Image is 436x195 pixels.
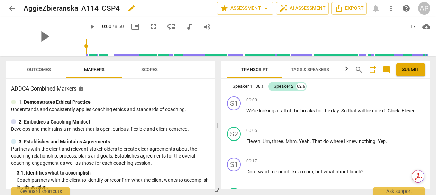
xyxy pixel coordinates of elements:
p: Partners with the client and relevant stakeholders to create clear agreements about the coaching ... [11,145,210,167]
span: AI Assessment [279,4,326,12]
span: . [283,138,285,144]
span: Eleven [402,108,416,113]
span: nothing [359,138,375,144]
span: ? [361,169,364,175]
button: Switch to audio player [183,20,196,33]
span: play_arrow [35,27,53,45]
span: of [287,108,292,113]
a: Help [400,2,412,15]
span: . [297,138,299,144]
span: picture_in_picture [131,23,139,31]
span: Export [335,4,364,12]
div: 62% [296,83,306,90]
span: where [330,138,344,144]
div: Change speaker [227,127,241,141]
span: . [386,138,387,144]
span: That [312,138,323,144]
span: Outcomes [27,67,51,72]
button: AI Assessment [276,2,329,15]
p: Coach partners with the client to identify or reconfirm what the client wants to accomplish in th... [17,177,210,191]
span: , [313,169,315,175]
span: Yeah [299,138,310,144]
span: Tags & Speakers [291,67,329,72]
p: 2. Embodies a Coaching Mindset [19,118,90,126]
span: want [258,169,270,175]
button: Export [331,2,367,15]
span: but [315,169,324,175]
span: like [290,169,298,175]
span: I [344,138,346,144]
span: 00:20 [246,189,257,195]
span: . [260,138,263,144]
span: play_arrow [88,23,96,31]
span: move_down [167,23,175,31]
span: 00:05 [246,128,257,134]
span: . [385,108,388,113]
div: Change speaker [227,158,241,171]
span: . [399,108,402,113]
span: arrow_drop_down [262,4,270,12]
span: audiotrack [185,23,193,31]
div: Speaker 2 [274,83,293,90]
div: 1x [406,21,419,32]
span: breaks [300,108,316,113]
span: comment [382,66,391,74]
p: Understands and consistently applies coaching ethics and standards of coaching. [11,106,210,113]
span: Filler word [263,138,270,144]
span: search [355,66,363,74]
span: So [341,108,348,113]
span: , [270,138,272,144]
button: Show/Hide comments [381,64,392,75]
span: three [272,138,283,144]
span: 00:17 [246,158,257,164]
span: o' [382,108,385,113]
div: Speaker 1 [233,83,252,90]
button: Fullscreen [147,20,160,33]
span: star [220,4,228,12]
p: 3. Establishes and Maintains Agreements [19,138,110,145]
span: Scores [141,67,158,72]
span: edit [127,4,136,12]
span: do [323,138,330,144]
span: knew [346,138,359,144]
span: for [316,108,323,113]
span: that [348,108,358,113]
span: lunch [349,169,361,175]
span: arrow_back [8,4,16,12]
span: the [323,108,331,113]
span: be [366,108,372,113]
span: nine [372,108,382,113]
p: Develops and maintains a mindset that is open, curious, flexible and client-centered. [11,126,210,133]
span: volume_up [203,23,211,31]
button: Add summary [367,64,378,75]
span: at [275,108,281,113]
span: Don't [246,169,258,175]
span: the [292,108,300,113]
div: 38% [255,83,264,90]
button: Please Do Not Submit until your Assessment is Complete [396,63,425,76]
span: auto_fix_high [279,4,288,12]
button: Search [353,64,364,75]
span: sound [276,169,290,175]
span: Transcript [241,67,268,72]
span: 00:00 [246,97,257,103]
span: Eleven [246,138,260,144]
span: Markers [84,67,105,72]
span: a [298,169,302,175]
span: . [310,138,312,144]
button: AP [418,2,430,15]
h3: ADDCA Combined Markers [11,85,210,93]
span: Assessment [220,4,270,12]
span: We're [246,108,259,113]
span: 0:00 [102,24,111,29]
p: 1. Demonstrates Ethical Practice [19,99,91,106]
div: Ask support [373,187,425,195]
span: . [416,108,417,113]
span: Submit [402,66,419,73]
div: 3. 1. Identifies what to accomplish [17,169,210,177]
span: compare_arrows [214,186,222,194]
span: to [270,169,276,175]
span: mom [302,169,313,175]
span: cloud_download [422,23,430,31]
